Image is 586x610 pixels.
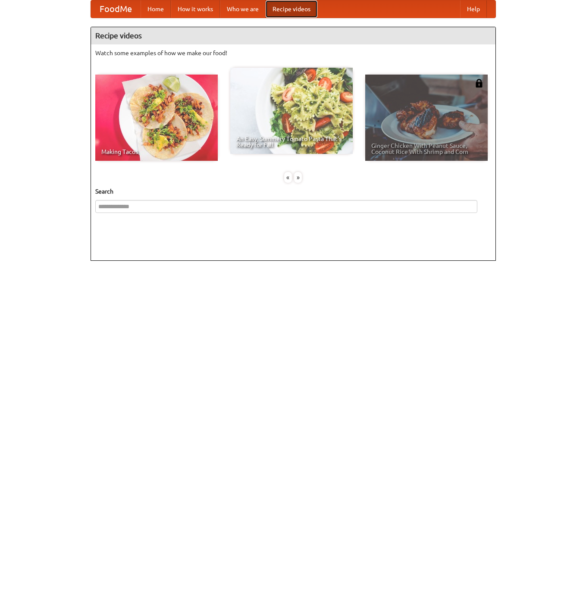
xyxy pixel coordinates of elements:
span: An Easy, Summery Tomato Pasta That's Ready for Fall [236,136,347,148]
a: Help [460,0,487,18]
img: 483408.png [475,79,483,88]
a: Making Tacos [95,75,218,161]
a: How it works [171,0,220,18]
div: « [284,172,292,183]
a: FoodMe [91,0,141,18]
a: Home [141,0,171,18]
a: An Easy, Summery Tomato Pasta That's Ready for Fall [230,68,353,154]
h4: Recipe videos [91,27,495,44]
a: Who we are [220,0,266,18]
p: Watch some examples of how we make our food! [95,49,491,57]
h5: Search [95,187,491,196]
div: » [294,172,302,183]
span: Making Tacos [101,149,212,155]
a: Recipe videos [266,0,317,18]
